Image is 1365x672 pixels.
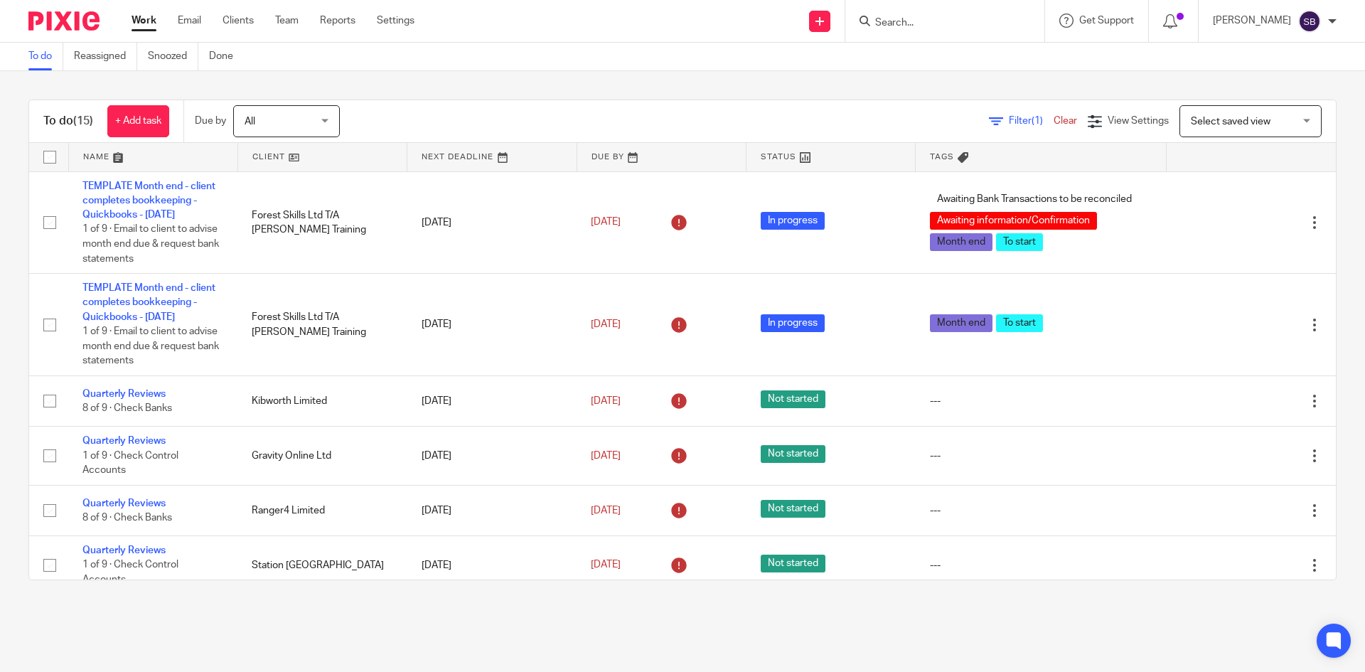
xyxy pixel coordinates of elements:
[591,218,621,228] span: [DATE]
[132,14,156,28] a: Work
[996,233,1043,251] span: To start
[82,283,215,322] a: TEMPLATE Month end - client completes bookkeeping - Quickbooks - [DATE]
[82,451,178,476] span: 1 of 9 · Check Control Accounts
[28,11,100,31] img: Pixie
[178,14,201,28] a: Email
[82,181,215,220] a: TEMPLATE Month end - client completes bookkeeping - Quickbooks - [DATE]
[761,500,825,518] span: Not started
[1079,16,1134,26] span: Get Support
[73,115,93,127] span: (15)
[237,375,407,426] td: Kibworth Limited
[107,105,169,137] a: + Add task
[591,560,621,570] span: [DATE]
[761,212,825,230] span: In progress
[320,14,355,28] a: Reports
[407,427,577,485] td: [DATE]
[237,274,407,376] td: Forest Skills Ltd T/A [PERSON_NAME] Training
[275,14,299,28] a: Team
[407,485,577,535] td: [DATE]
[82,326,219,366] span: 1 of 9 · Email to client to advise month end due & request bank statements
[1108,116,1169,126] span: View Settings
[761,390,825,408] span: Not started
[223,14,254,28] a: Clients
[1191,117,1270,127] span: Select saved view
[43,114,93,129] h1: To do
[82,560,178,585] span: 1 of 9 · Check Control Accounts
[761,445,825,463] span: Not started
[1298,10,1321,33] img: svg%3E
[996,314,1043,332] span: To start
[930,394,1152,408] div: ---
[237,536,407,594] td: Station [GEOGRAPHIC_DATA]
[209,43,244,70] a: Done
[930,558,1152,572] div: ---
[237,427,407,485] td: Gravity Online Ltd
[930,503,1152,518] div: ---
[591,451,621,461] span: [DATE]
[761,314,825,332] span: In progress
[1032,116,1043,126] span: (1)
[407,536,577,594] td: [DATE]
[1213,14,1291,28] p: [PERSON_NAME]
[195,114,226,128] p: Due by
[930,449,1152,463] div: ---
[1054,116,1077,126] a: Clear
[237,485,407,535] td: Ranger4 Limited
[82,513,172,523] span: 8 of 9 · Check Banks
[930,212,1097,230] span: Awaiting information/Confirmation
[82,225,219,264] span: 1 of 9 · Email to client to advise month end due & request bank statements
[82,498,166,508] a: Quarterly Reviews
[82,403,172,413] span: 8 of 9 · Check Banks
[82,545,166,555] a: Quarterly Reviews
[591,506,621,516] span: [DATE]
[407,375,577,426] td: [DATE]
[377,14,414,28] a: Settings
[591,396,621,406] span: [DATE]
[245,117,255,127] span: All
[82,436,166,446] a: Quarterly Reviews
[874,17,1002,30] input: Search
[930,153,954,161] span: Tags
[148,43,198,70] a: Snoozed
[930,314,992,332] span: Month end
[407,171,577,274] td: [DATE]
[82,389,166,399] a: Quarterly Reviews
[930,233,992,251] span: Month end
[591,319,621,329] span: [DATE]
[237,171,407,274] td: Forest Skills Ltd T/A [PERSON_NAME] Training
[28,43,63,70] a: To do
[74,43,137,70] a: Reassigned
[761,555,825,572] span: Not started
[930,191,1139,208] span: Awaiting Bank Transactions to be reconciled
[1009,116,1054,126] span: Filter
[407,274,577,376] td: [DATE]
